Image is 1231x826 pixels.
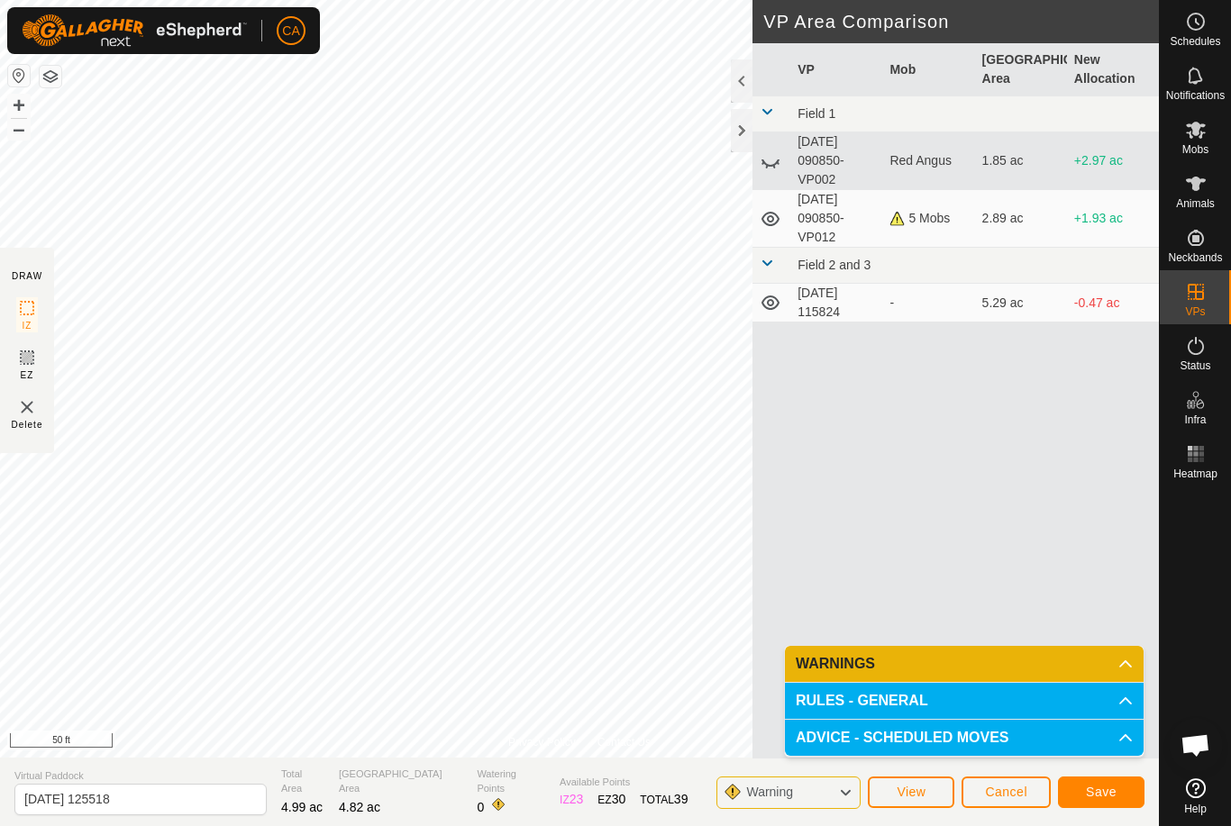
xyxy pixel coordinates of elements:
[790,190,882,248] td: [DATE] 090850-VP012
[798,258,871,272] span: Field 2 and 3
[1176,198,1215,209] span: Animals
[1166,90,1225,101] span: Notifications
[1185,306,1205,317] span: VPs
[477,767,545,796] span: Watering Points
[1168,252,1222,263] span: Neckbands
[1067,284,1159,322] td: -0.47 ac
[790,132,882,190] td: [DATE] 090850-VP002
[796,694,928,708] span: RULES - GENERAL
[882,43,974,96] th: Mob
[746,785,793,799] span: Warning
[763,11,1159,32] h2: VP Area Comparison
[16,396,38,418] img: VP
[597,734,651,750] a: Contact Us
[975,43,1067,96] th: [GEOGRAPHIC_DATA] Area
[785,683,1144,719] p-accordion-header: RULES - GENERAL
[597,790,625,809] div: EZ
[8,65,30,86] button: Reset Map
[1170,36,1220,47] span: Schedules
[985,785,1027,799] span: Cancel
[962,776,1051,808] button: Cancel
[975,190,1067,248] td: 2.89 ac
[560,790,583,809] div: IZ
[1184,803,1207,814] span: Help
[790,284,882,322] td: [DATE] 115824
[1067,43,1159,96] th: New Allocation
[1067,190,1159,248] td: +1.93 ac
[612,792,626,806] span: 30
[14,768,267,784] span: Virtual Paddock
[1173,468,1217,479] span: Heatmap
[477,800,484,814] span: 0
[339,767,462,796] span: [GEOGRAPHIC_DATA] Area
[282,22,299,41] span: CA
[281,767,324,796] span: Total Area
[889,151,967,170] div: Red Angus
[889,294,967,313] div: -
[1180,360,1210,371] span: Status
[12,269,42,283] div: DRAW
[281,800,323,814] span: 4.99 ac
[897,785,926,799] span: View
[8,95,30,116] button: +
[1058,776,1144,808] button: Save
[8,118,30,140] button: –
[889,209,967,228] div: 5 Mobs
[640,790,688,809] div: TOTAL
[868,776,954,808] button: View
[790,43,882,96] th: VP
[785,720,1144,756] p-accordion-header: ADVICE - SCHEDULED MOVES
[40,66,61,87] button: Map Layers
[339,800,380,814] span: 4.82 ac
[23,319,32,332] span: IZ
[674,792,688,806] span: 39
[1160,771,1231,821] a: Help
[796,657,875,671] span: WARNINGS
[798,106,835,121] span: Field 1
[1169,718,1223,772] div: Open chat
[796,731,1008,745] span: ADVICE - SCHEDULED MOVES
[22,14,247,47] img: Gallagher Logo
[1184,414,1206,425] span: Infra
[1067,132,1159,190] td: +2.97 ac
[975,284,1067,322] td: 5.29 ac
[1086,785,1117,799] span: Save
[1182,144,1208,155] span: Mobs
[12,418,43,431] span: Delete
[975,132,1067,190] td: 1.85 ac
[785,646,1144,682] p-accordion-header: WARNINGS
[21,368,34,382] span: EZ
[570,792,584,806] span: 23
[508,734,576,750] a: Privacy Policy
[560,775,688,790] span: Available Points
